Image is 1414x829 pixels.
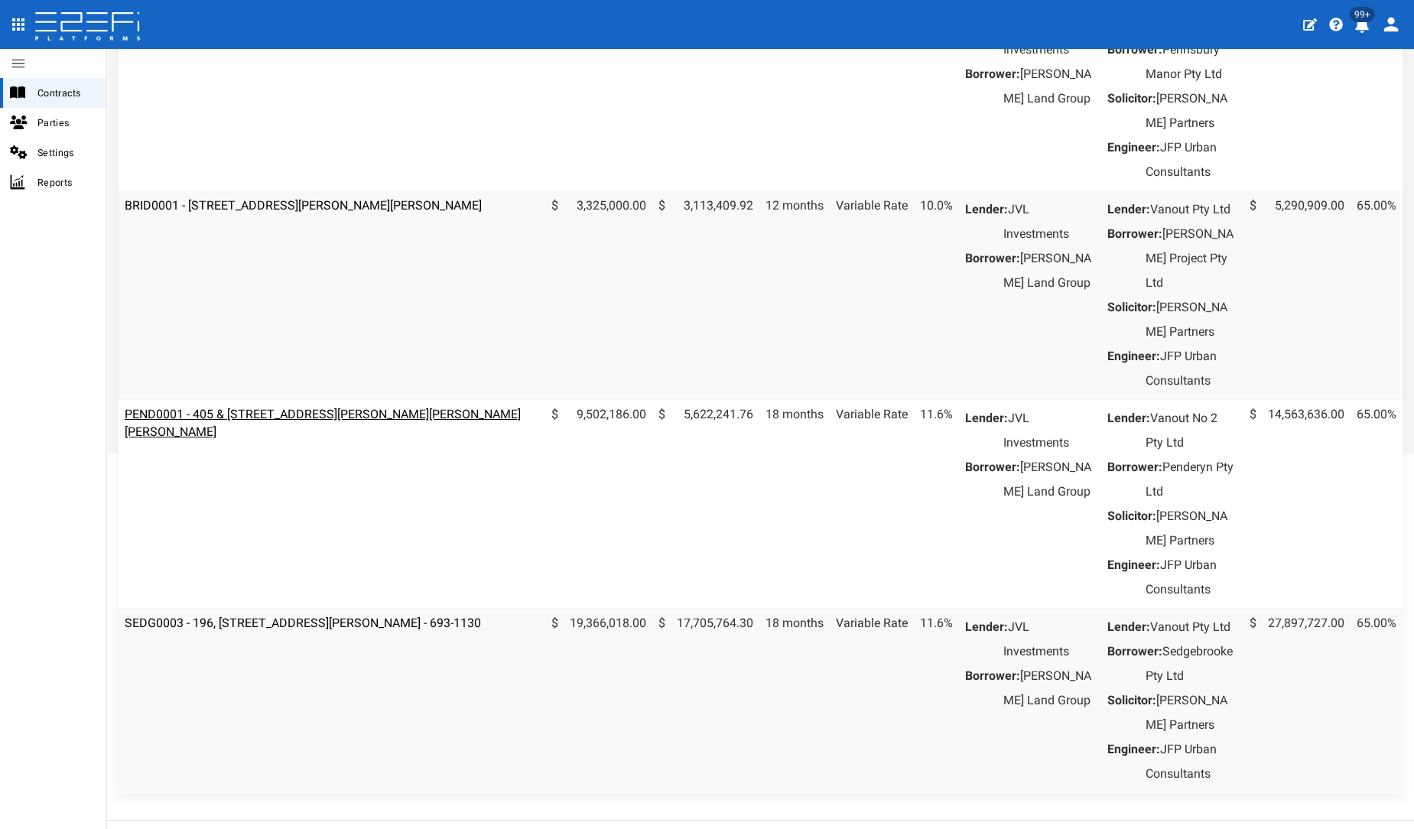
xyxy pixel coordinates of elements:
td: 14,563,636.00 [1243,399,1351,608]
dd: JVL Investments [1003,406,1095,455]
dd: Sedgebrooke Pty Ltd [1146,639,1237,688]
dt: Engineer: [1107,135,1160,160]
a: PEND0001 - 405 & [STREET_ADDRESS][PERSON_NAME][PERSON_NAME][PERSON_NAME] [125,407,521,439]
td: 12,931,818.00 [1243,6,1351,190]
td: 18 months [759,399,830,608]
td: 11.6% [914,608,959,792]
dd: Pennsbury Manor Pty Ltd [1146,37,1237,86]
span: Contracts [37,84,94,102]
td: 19,366,018.00 [545,608,652,792]
dd: Vanout Pty Ltd [1146,615,1237,639]
dt: Lender: [1107,197,1150,222]
td: 10,644,587.00 [545,6,652,190]
dd: [PERSON_NAME] Land Group [1003,246,1095,295]
td: 10.0% [914,190,959,399]
dt: Engineer: [1107,553,1160,577]
td: 12 months [759,190,830,399]
td: Fixed Rate [830,6,914,190]
span: Parties [37,114,94,132]
dt: Lender: [965,615,1008,639]
dt: Engineer: [1107,344,1160,369]
dd: Penderyn Pty Ltd [1146,455,1237,504]
dd: Vanout Pty Ltd [1146,197,1237,222]
td: 65.00% [1351,6,1403,190]
span: Reports [37,174,94,191]
td: Variable Rate [830,608,914,792]
td: 3,325,000.00 [545,190,652,399]
dt: Borrower: [965,664,1020,688]
dt: Borrower: [1107,455,1162,480]
dt: Solicitor: [1107,504,1156,528]
td: 12 months [759,6,830,190]
td: 17,705,764.30 [652,608,759,792]
td: 65.00% [1351,399,1403,608]
td: 65.00% [1351,190,1403,399]
dd: [PERSON_NAME] Partners [1146,86,1237,135]
td: 11.6% [914,399,959,608]
dt: Solicitor: [1107,688,1156,713]
dd: JFP Urban Consultants [1146,135,1237,184]
a: SEDG0003 - 196, [STREET_ADDRESS][PERSON_NAME] - 693-1130 [125,616,481,630]
dt: Lender: [1107,406,1150,431]
td: 5,622,241.76 [652,399,759,608]
a: BRID0001 - [STREET_ADDRESS][PERSON_NAME][PERSON_NAME] [125,198,482,213]
dd: [PERSON_NAME] Land Group [1003,62,1095,111]
dd: [PERSON_NAME] Partners [1146,504,1237,553]
dd: [PERSON_NAME] Project Pty Ltd [1146,222,1237,295]
dt: Borrower: [965,455,1020,480]
td: 18 months [759,608,830,792]
td: Variable Rate [830,399,914,608]
td: 9.75% [914,6,959,190]
dt: Borrower: [965,62,1020,86]
td: 9,502,186.00 [545,399,652,608]
dt: Lender: [1107,615,1150,639]
dt: Solicitor: [1107,86,1156,111]
td: Variable Rate [830,190,914,399]
td: 65.00% [1351,608,1403,792]
dd: [PERSON_NAME] Land Group [1003,664,1095,713]
span: Settings [37,144,94,161]
dd: [PERSON_NAME] Partners [1146,688,1237,737]
td: 3,113,409.92 [652,190,759,399]
dt: Borrower: [1107,37,1162,62]
dt: Borrower: [1107,639,1162,664]
dd: JFP Urban Consultants [1146,553,1237,602]
dt: Solicitor: [1107,295,1156,320]
dt: Borrower: [1107,222,1162,246]
td: 5,290,909.00 [1243,190,1351,399]
dd: [PERSON_NAME] Land Group [1003,455,1095,504]
td: 27,897,727.00 [1243,608,1351,792]
dd: JFP Urban Consultants [1146,737,1237,786]
td: 6,663,636.71 [652,6,759,190]
dt: Borrower: [965,246,1020,271]
dt: Lender: [965,197,1008,222]
dd: JVL Investments [1003,197,1095,246]
dd: Vanout No 2 Pty Ltd [1146,406,1237,455]
dd: JVL Investments [1003,615,1095,664]
dd: JFP Urban Consultants [1146,344,1237,393]
dt: Lender: [965,406,1008,431]
dd: [PERSON_NAME] Partners [1146,295,1237,344]
dt: Engineer: [1107,737,1160,762]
